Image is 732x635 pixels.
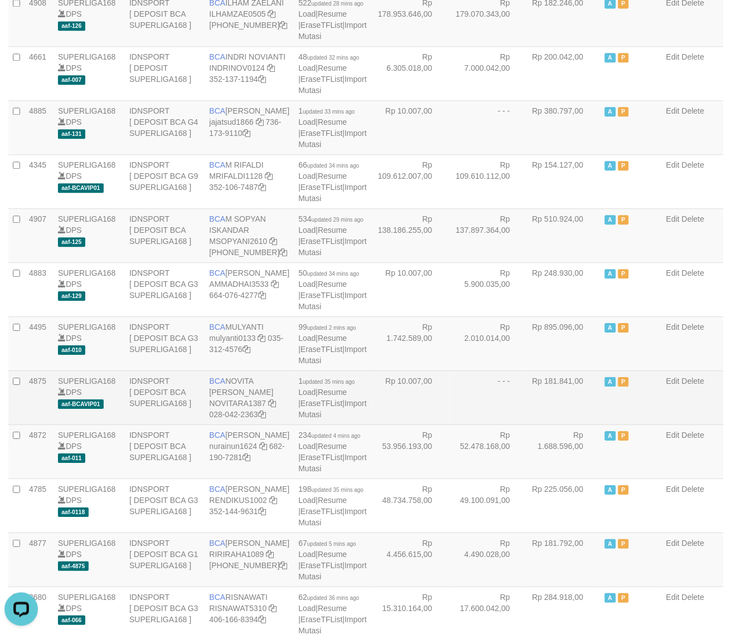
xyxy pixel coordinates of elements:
[210,539,226,548] span: BCA
[299,593,367,635] span: | | |
[4,4,38,38] button: Open LiveChat chat widget
[299,160,360,169] span: 66
[299,604,316,613] a: Load
[682,106,704,115] a: Delete
[125,533,205,587] td: IDNSPORT [ DEPOSIT BCA G1 SUPERLIGA168 ]
[266,550,274,559] a: Copy RIRIRAHA1089 to clipboard
[58,507,89,517] span: aaf-0118
[300,21,342,30] a: EraseTFList
[318,496,347,505] a: Resume
[299,172,316,180] a: Load
[205,154,294,208] td: M RIFALDI 352-106-7487
[268,399,276,408] a: Copy NOVITARA1387 to clipboard
[449,370,527,424] td: - - -
[258,507,266,516] a: Copy 3521449631 to clipboard
[605,485,616,495] span: Active
[125,424,205,478] td: IDNSPORT [ DEPOSIT BCA SUPERLIGA168 ]
[58,345,85,355] span: aaf-010
[54,46,125,100] td: DPS
[318,442,347,451] a: Resume
[299,442,316,451] a: Load
[265,172,273,180] a: Copy MRIFALDI1128 to clipboard
[258,334,266,343] a: Copy mulyanti0133 to clipboard
[58,160,116,169] a: SUPERLIGA168
[210,334,256,343] a: mulyanti0133
[299,63,316,72] a: Load
[449,316,527,370] td: Rp 2.010.014,00
[371,100,449,154] td: Rp 10.007,00
[210,172,263,180] a: MRIFALDI1128
[125,46,205,100] td: IDNSPORT [ DEPOSIT SUPERLIGA168 ]
[210,160,226,169] span: BCA
[666,214,680,223] a: Edit
[318,172,347,180] a: Resume
[312,433,361,439] span: updated 4 mins ago
[307,55,359,61] span: updated 32 mins ago
[299,593,360,602] span: 62
[682,593,704,602] a: Delete
[58,561,89,571] span: aaf-4875
[210,214,226,223] span: BCA
[666,377,680,385] a: Edit
[299,399,367,419] a: Import Mutasi
[303,379,355,385] span: updated 35 mins ago
[299,539,356,548] span: 67
[605,53,616,62] span: Active
[125,208,205,262] td: IDNSPORT [ DEPOSIT BCA SUPERLIGA168 ]
[527,100,600,154] td: Rp 380.797,00
[243,345,250,354] a: Copy 0353124576 to clipboard
[449,154,527,208] td: Rp 109.610.112,00
[618,593,629,603] span: Paused
[527,370,600,424] td: Rp 181.841,00
[318,63,347,72] a: Resume
[299,377,355,385] span: 1
[299,118,316,126] a: Load
[58,485,116,494] a: SUPERLIGA168
[371,208,449,262] td: Rp 138.186.255,00
[25,370,54,424] td: 4875
[318,118,347,126] a: Resume
[371,533,449,587] td: Rp 4.456.615,00
[682,214,704,223] a: Delete
[210,63,265,72] a: INDRINOV0124
[280,561,288,570] a: Copy 4062281611 to clipboard
[243,453,250,462] a: Copy 6821907281 to clipboard
[318,550,347,559] a: Resume
[25,46,54,100] td: 4661
[299,160,367,203] span: | | |
[300,183,342,192] a: EraseTFList
[58,323,116,331] a: SUPERLIGA168
[318,604,347,613] a: Resume
[205,533,294,587] td: [PERSON_NAME] [PHONE_NUMBER]
[299,507,367,527] a: Import Mutasi
[54,424,125,478] td: DPS
[299,334,316,343] a: Load
[318,9,347,18] a: Resume
[682,52,704,61] a: Delete
[300,129,342,138] a: EraseTFList
[666,160,680,169] a: Edit
[269,237,277,246] a: Copy MSOPYANI2610 to clipboard
[299,237,367,257] a: Import Mutasi
[267,63,275,72] a: Copy INDRINOV0124 to clipboard
[58,539,116,548] a: SUPERLIGA168
[58,183,104,193] span: aaf-BCAVIP01
[271,280,279,289] a: Copy AMMADHAI3533 to clipboard
[210,323,226,331] span: BCA
[666,431,680,439] a: Edit
[58,291,85,301] span: aaf-129
[280,21,288,30] a: Copy 4062280631 to clipboard
[371,316,449,370] td: Rp 1.742.589,00
[618,377,629,387] span: Paused
[258,410,266,419] a: Copy 0280422363 to clipboard
[58,431,116,439] a: SUPERLIGA168
[205,100,294,154] td: [PERSON_NAME] 736-173-9110
[54,533,125,587] td: DPS
[299,21,367,41] a: Import Mutasi
[299,485,364,494] span: 198
[666,323,680,331] a: Edit
[58,21,85,31] span: aaf-126
[205,424,294,478] td: [PERSON_NAME] 682-190-7281
[125,154,205,208] td: IDNSPORT [ DEPOSIT BCA G9 SUPERLIGA168 ]
[25,208,54,262] td: 4907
